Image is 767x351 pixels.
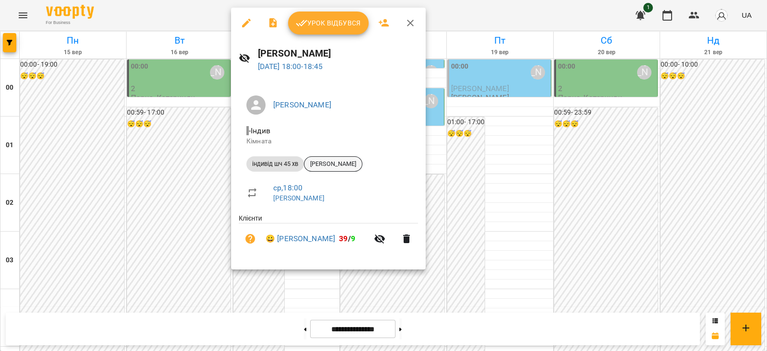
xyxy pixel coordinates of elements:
p: Кімната [246,137,410,146]
b: / [339,234,355,243]
div: [PERSON_NAME] [304,156,362,172]
a: ср , 18:00 [273,183,302,192]
button: Візит ще не сплачено. Додати оплату? [239,227,262,250]
span: Урок відбувся [296,17,361,29]
span: [PERSON_NAME] [304,160,362,168]
span: - Індив [246,126,272,135]
a: 😀 [PERSON_NAME] [266,233,335,245]
a: [DATE] 18:00-18:45 [258,62,323,71]
span: 9 [351,234,355,243]
h6: [PERSON_NAME] [258,46,418,61]
ul: Клієнти [239,213,418,258]
span: 39 [339,234,348,243]
span: індивід шч 45 хв [246,160,304,168]
a: [PERSON_NAME] [273,100,331,109]
button: Урок відбувся [288,12,369,35]
a: [PERSON_NAME] [273,194,325,202]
